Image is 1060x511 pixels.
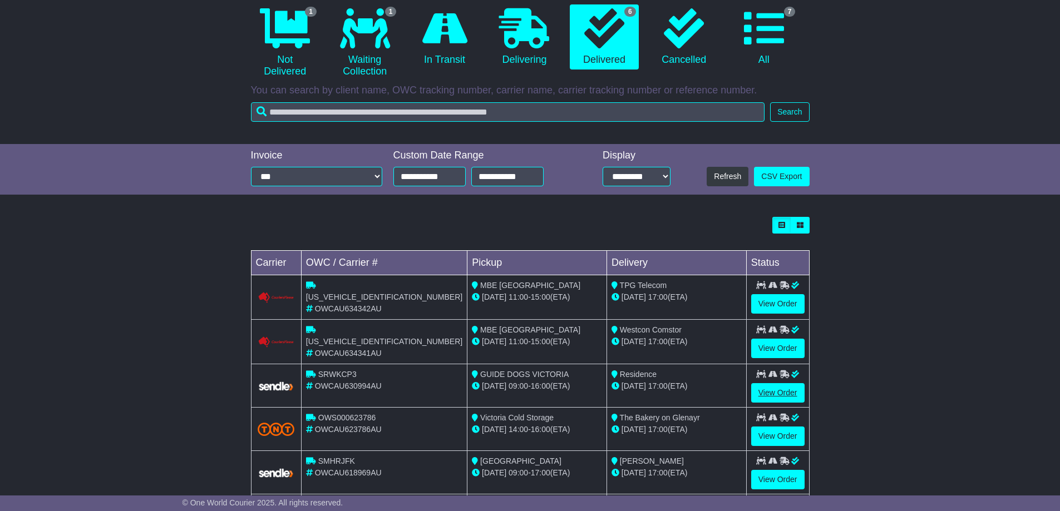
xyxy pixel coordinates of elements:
[482,425,506,434] span: [DATE]
[648,425,668,434] span: 17:00
[751,426,805,446] a: View Order
[306,337,462,346] span: [US_VEHICLE_IDENTIFICATION_NUMBER]
[509,337,528,346] span: 11:00
[410,4,479,70] a: In Transit
[251,150,382,162] div: Invoice
[306,292,462,301] span: [US_VEHICLE_IDENTIFICATION_NUMBER]
[607,251,746,275] td: Delivery
[729,4,798,70] a: 7 All
[648,337,668,346] span: 17:00
[509,381,528,390] span: 09:00
[622,468,646,477] span: [DATE]
[315,468,382,477] span: OWCAU618969AU
[784,7,796,17] span: 7
[746,251,809,275] td: Status
[251,251,301,275] td: Carrier
[258,423,294,436] img: TNT_Domestic.png
[707,167,748,186] button: Refresh
[315,304,382,313] span: OWCAU634342AU
[480,457,561,465] span: [GEOGRAPHIC_DATA]
[258,336,294,348] img: Couriers_Please.png
[770,102,809,122] button: Search
[531,381,550,390] span: 16:00
[531,337,550,346] span: 15:00
[751,383,805,403] a: View Order
[258,292,294,304] img: Couriers_Please.png
[612,291,742,303] div: (ETA)
[482,292,506,301] span: [DATE]
[472,467,602,479] div: - (ETA)
[251,85,810,97] p: You can search by client name, OWC tracking number, carrier name, carrier tracking number or refe...
[393,150,572,162] div: Custom Date Range
[509,292,528,301] span: 11:00
[472,424,602,435] div: - (ETA)
[251,4,319,82] a: 1 Not Delivered
[648,292,668,301] span: 17:00
[318,457,355,465] span: SMHRJFK
[472,291,602,303] div: - (ETA)
[490,4,559,70] a: Delivering
[305,7,317,17] span: 1
[612,336,742,348] div: (ETA)
[622,425,646,434] span: [DATE]
[258,468,294,478] img: GetCarrierServiceLogo
[531,425,550,434] span: 16:00
[472,380,602,392] div: - (ETA)
[258,381,294,391] img: GetCarrierServiceLogo
[612,424,742,435] div: (ETA)
[620,325,682,334] span: Westcon Comstor
[482,337,506,346] span: [DATE]
[301,251,467,275] td: OWC / Carrier #
[648,468,668,477] span: 17:00
[315,425,382,434] span: OWCAU623786AU
[315,349,382,358] span: OWCAU634341AU
[620,413,700,422] span: The Bakery on Glenayr
[472,336,602,348] div: - (ETA)
[620,370,657,379] span: Residence
[622,292,646,301] span: [DATE]
[612,380,742,392] div: (ETA)
[612,467,742,479] div: (ETA)
[331,4,399,82] a: 1 Waiting Collection
[318,413,376,422] span: OWS000623786
[183,498,343,507] span: © One World Courier 2025. All rights reserved.
[480,281,580,290] span: MBE [GEOGRAPHIC_DATA]
[531,292,550,301] span: 15:00
[622,381,646,390] span: [DATE]
[509,425,528,434] span: 14:00
[531,468,550,477] span: 17:00
[648,381,668,390] span: 17:00
[480,325,580,334] span: MBE [GEOGRAPHIC_DATA]
[620,281,667,290] span: TPG Telecom
[385,7,397,17] span: 1
[620,457,684,465] span: [PERSON_NAME]
[751,470,805,489] a: View Order
[622,337,646,346] span: [DATE]
[482,381,506,390] span: [DATE]
[751,294,805,314] a: View Order
[315,381,382,390] span: OWCAU630994AU
[482,468,506,477] span: [DATE]
[624,7,636,17] span: 6
[754,167,809,186] a: CSV Export
[751,339,805,358] a: View Order
[509,468,528,477] span: 09:00
[467,251,607,275] td: Pickup
[318,370,357,379] span: SRWKCP3
[603,150,670,162] div: Display
[480,370,569,379] span: GUIDE DOGS VICTORIA
[570,4,638,70] a: 6 Delivered
[650,4,718,70] a: Cancelled
[480,413,554,422] span: Victoria Cold Storage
